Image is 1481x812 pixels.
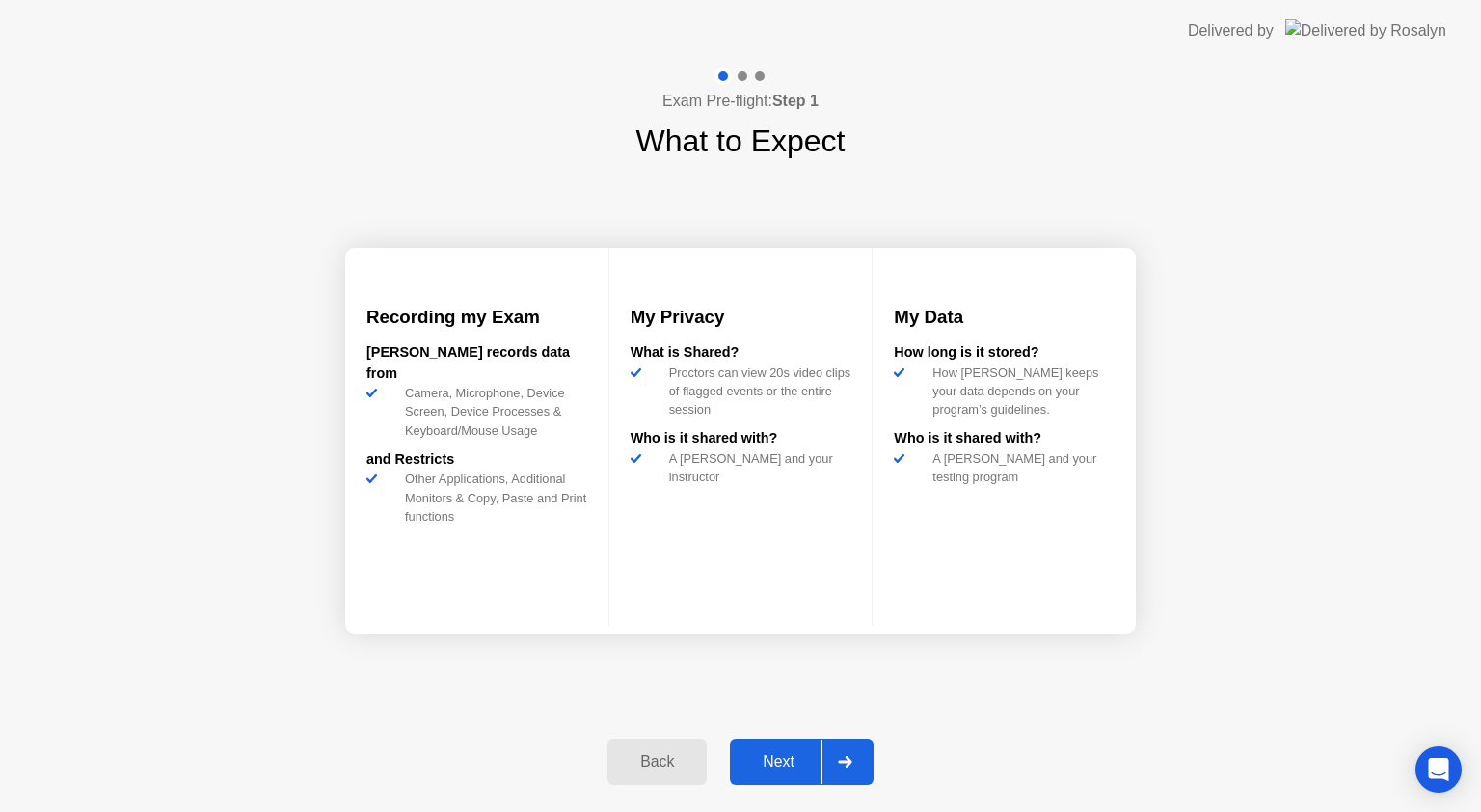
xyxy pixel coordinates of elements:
div: Camera, Microphone, Device Screen, Device Processes & Keyboard/Mouse Usage [397,384,587,440]
div: Delivered by [1188,19,1274,42]
div: How [PERSON_NAME] keeps your data depends on your program’s guidelines. [925,364,1115,420]
div: How long is it stored? [894,342,1115,364]
div: A [PERSON_NAME] and your instructor [661,449,851,486]
div: Next [736,753,821,771]
button: Next [730,739,874,785]
h4: Exam Pre-flight: [662,90,819,113]
div: Proctors can view 20s video clips of flagged events or the entire session [661,364,851,420]
div: and Restricts [366,449,587,471]
div: [PERSON_NAME] records data from [366,342,587,384]
div: Other Applications, Additional Monitors & Copy, Paste and Print functions [397,470,587,526]
div: A [PERSON_NAME] and your testing program [925,449,1115,486]
div: Open Intercom Messenger [1415,746,1462,793]
h3: Recording my Exam [366,304,587,331]
h3: My Data [894,304,1115,331]
div: What is Shared? [631,342,851,364]
div: Back [613,753,701,771]
h3: My Privacy [631,304,851,331]
h1: What to Expect [636,118,846,164]
div: Who is it shared with? [631,428,851,449]
div: Who is it shared with? [894,428,1115,449]
b: Step 1 [772,93,819,109]
button: Back [607,739,707,785]
img: Delivered by Rosalyn [1285,19,1446,41]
